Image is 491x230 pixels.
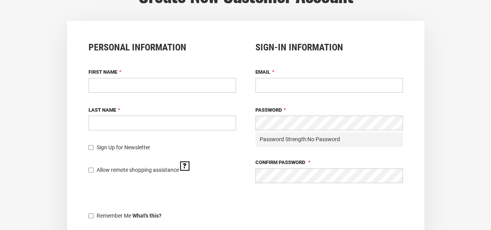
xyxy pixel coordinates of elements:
[97,144,150,150] span: Sign Up for Newsletter
[88,69,117,75] span: First Name
[88,107,116,113] span: Last Name
[97,213,131,219] span: Remember Me
[307,136,340,142] span: No Password
[88,42,186,53] span: Personal Information
[255,42,343,53] span: Sign-in Information
[255,159,305,165] span: Confirm Password
[255,132,403,147] div: Password Strength:
[255,69,270,75] span: Email
[97,167,179,173] span: Allow remote shopping assistance
[132,213,161,219] strong: What's this?
[255,107,282,113] span: Password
